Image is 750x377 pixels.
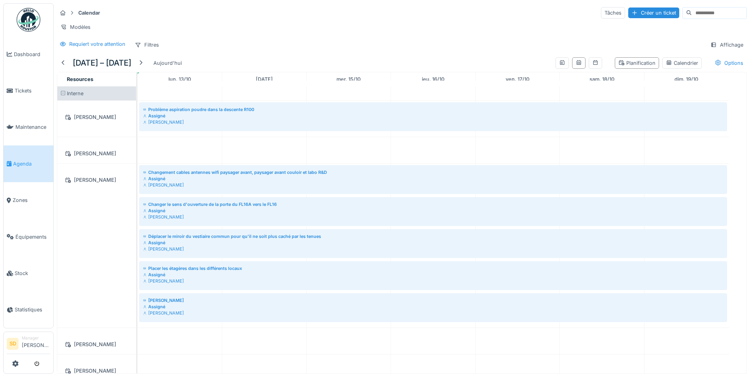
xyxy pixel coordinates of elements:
div: Assigné [143,207,723,214]
div: [PERSON_NAME] [62,112,131,122]
a: Stock [4,255,53,291]
div: Manager [22,335,50,341]
div: [PERSON_NAME] [143,310,723,316]
div: Changement cables antennes wifi paysager avant, paysager avant couloir et labo R&D [143,169,723,175]
div: Modèles [57,21,94,33]
a: 14 octobre 2025 [254,74,275,85]
div: [PERSON_NAME] [143,246,723,252]
div: [PERSON_NAME] [143,214,723,220]
a: Dashboard [4,36,53,72]
span: Zones [13,196,50,204]
span: Dashboard [14,51,50,58]
div: Assigné [143,303,723,310]
a: Statistiques [4,292,53,328]
a: Maintenance [4,109,53,145]
div: Requiert votre attention [69,40,125,48]
img: Badge_color-CXgf-gQk.svg [17,8,40,32]
div: Filtres [131,39,162,51]
div: Calendrier [666,59,698,67]
div: [PERSON_NAME] [143,182,723,188]
div: [PERSON_NAME] [62,175,131,185]
a: Tickets [4,72,53,109]
a: 17 octobre 2025 [504,74,531,85]
a: Zones [4,182,53,219]
div: Affichage [707,39,747,51]
a: Agenda [4,145,53,182]
div: Déplacer le miroir du vestiaire commun pour qu'il ne soit plus caché par les tenues [143,233,723,239]
h5: [DATE] – [DATE] [73,58,131,68]
div: Assigné [143,113,723,119]
a: 19 octobre 2025 [673,74,700,85]
a: SD Manager[PERSON_NAME] [7,335,50,354]
a: 18 octobre 2025 [588,74,616,85]
div: Créer un ticket [628,8,679,18]
li: SD [7,338,19,350]
div: [PERSON_NAME] [62,339,131,349]
div: Changer le sens d'ouverture de la porte du FL16A vers le FL16 [143,201,723,207]
div: Placer les étagères dans les différents locaux [143,265,723,271]
span: Statistiques [15,306,50,313]
div: [PERSON_NAME] [143,278,723,284]
div: Aujourd'hui [150,58,185,68]
div: Options [711,57,747,69]
div: [PERSON_NAME] [143,119,723,125]
div: Problème aspiration poudre dans la descente R100 [143,106,723,113]
li: [PERSON_NAME] [22,335,50,352]
span: Interne [67,90,83,96]
div: Planification [618,59,656,67]
span: Agenda [13,160,50,168]
div: Tâches [601,7,625,19]
a: Équipements [4,219,53,255]
div: Assigné [143,271,723,278]
span: Maintenance [15,123,50,131]
a: 15 octobre 2025 [334,74,363,85]
span: Tickets [15,87,50,94]
a: 16 octobre 2025 [420,74,446,85]
span: Équipements [15,233,50,241]
a: 13 octobre 2025 [166,74,193,85]
div: [PERSON_NAME] [62,149,131,158]
div: Assigné [143,175,723,182]
strong: Calendar [75,9,103,17]
div: [PERSON_NAME] [62,366,131,376]
span: Stock [15,270,50,277]
span: Resources [67,76,93,82]
div: Assigné [143,239,723,246]
div: [PERSON_NAME] [143,297,723,303]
